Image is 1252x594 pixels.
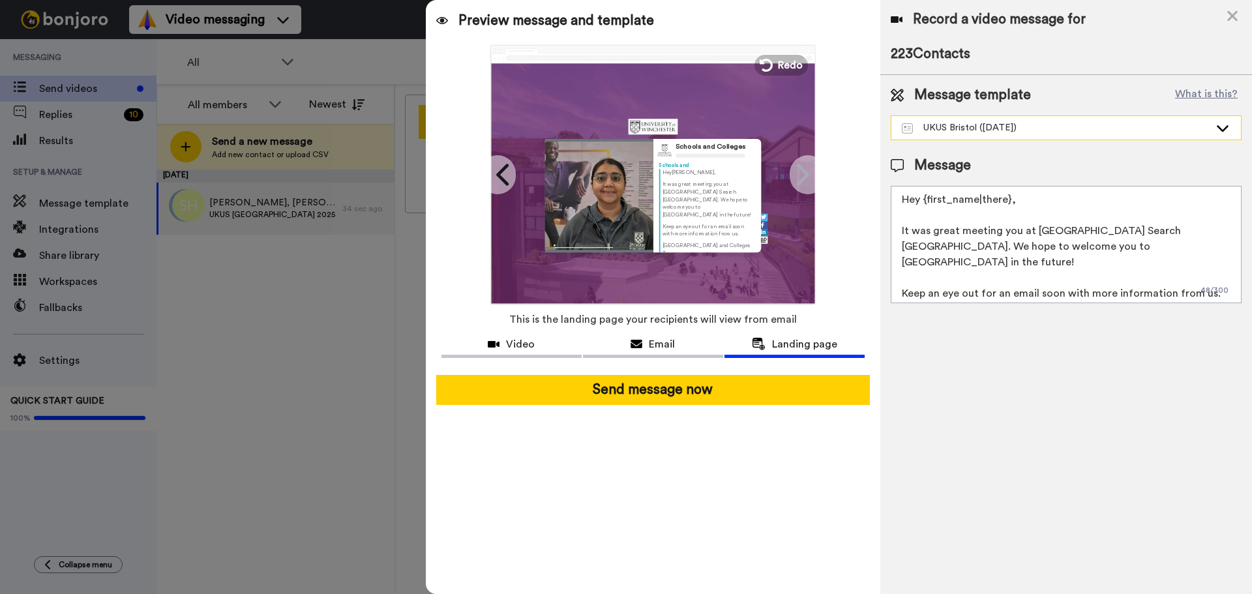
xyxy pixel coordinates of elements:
[544,239,653,252] img: player-controls-full.svg
[891,186,1242,303] textarea: Hey {first_name|there}, It was great meeting you at [GEOGRAPHIC_DATA] Search [GEOGRAPHIC_DATA]. W...
[902,123,913,134] img: Message-temps.svg
[509,305,797,334] span: This is the landing page your recipients will view from email
[914,156,971,175] span: Message
[662,169,755,176] p: Hey [PERSON_NAME] ,
[676,143,745,151] div: Schools and Colleges
[662,181,755,218] p: It was great meeting you at [GEOGRAPHIC_DATA] Search [GEOGRAPHIC_DATA]. We hope to welcome you to...
[657,142,672,158] img: Profile Image
[914,85,1031,105] span: Message template
[628,119,678,134] img: dfeafe12-d5e0-4a87-83a3-9325aec33fca
[902,121,1210,134] div: UKUS Bristol ([DATE])
[662,222,755,237] p: Keep an eye out for an email soon with more information from us.
[662,242,755,257] p: [GEOGRAPHIC_DATA] and Colleges Team
[506,336,535,352] span: Video
[772,336,837,352] span: Landing page
[649,336,675,352] span: Email
[1171,85,1242,105] button: What is this?
[659,161,755,168] div: Schools and
[436,375,870,405] button: Send message now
